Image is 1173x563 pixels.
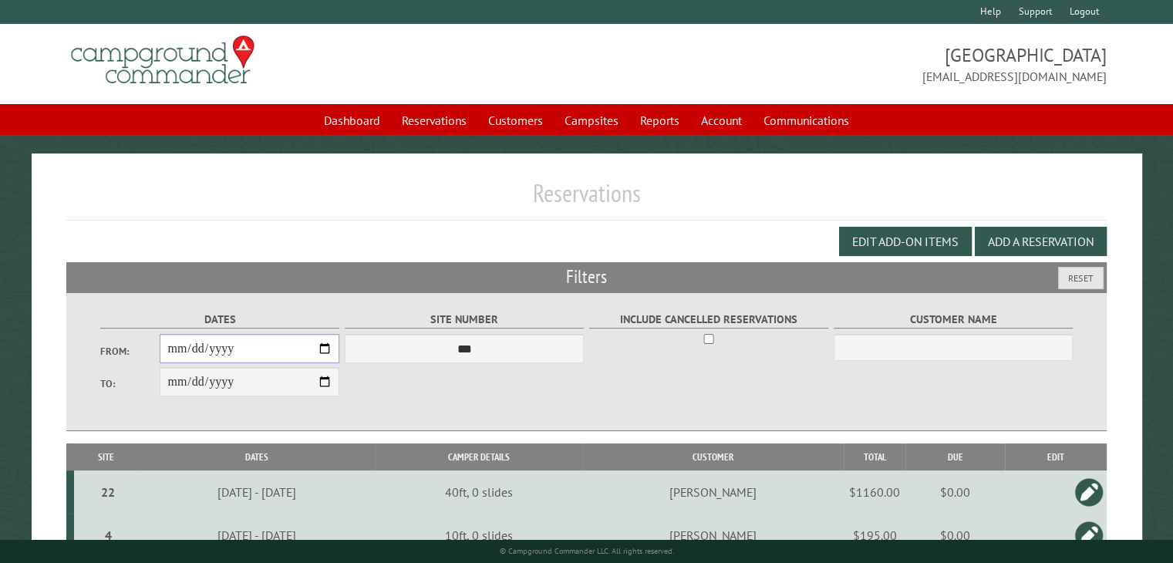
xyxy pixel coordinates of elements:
td: 40ft, 0 slides [376,470,582,514]
a: Reports [631,106,689,135]
label: Dates [100,311,340,329]
td: $1160.00 [844,470,905,514]
th: Total [844,443,905,470]
td: $195.00 [844,514,905,557]
th: Due [905,443,1005,470]
button: Add a Reservation [975,227,1107,256]
td: $0.00 [905,470,1005,514]
button: Edit Add-on Items [839,227,972,256]
label: From: [100,344,160,359]
label: Customer Name [834,311,1074,329]
div: 22 [80,484,136,500]
th: Dates [138,443,376,470]
div: 4 [80,528,136,543]
a: Dashboard [315,106,389,135]
a: Customers [479,106,552,135]
h1: Reservations [66,178,1107,221]
label: Include Cancelled Reservations [589,311,829,329]
img: Campground Commander [66,30,259,90]
div: [DATE] - [DATE] [140,484,373,500]
a: Campsites [555,106,628,135]
td: $0.00 [905,514,1005,557]
th: Site [74,443,138,470]
td: [PERSON_NAME] [582,514,844,557]
label: To: [100,376,160,391]
h2: Filters [66,262,1107,292]
label: Site Number [345,311,585,329]
td: 10ft, 0 slides [376,514,582,557]
span: [GEOGRAPHIC_DATA] [EMAIL_ADDRESS][DOMAIN_NAME] [587,42,1107,86]
a: Reservations [393,106,476,135]
button: Reset [1058,267,1104,289]
td: [PERSON_NAME] [582,470,844,514]
div: [DATE] - [DATE] [140,528,373,543]
th: Edit [1005,443,1107,470]
a: Account [692,106,751,135]
small: © Campground Commander LLC. All rights reserved. [500,546,674,556]
th: Camper Details [376,443,582,470]
th: Customer [582,443,844,470]
a: Communications [754,106,858,135]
